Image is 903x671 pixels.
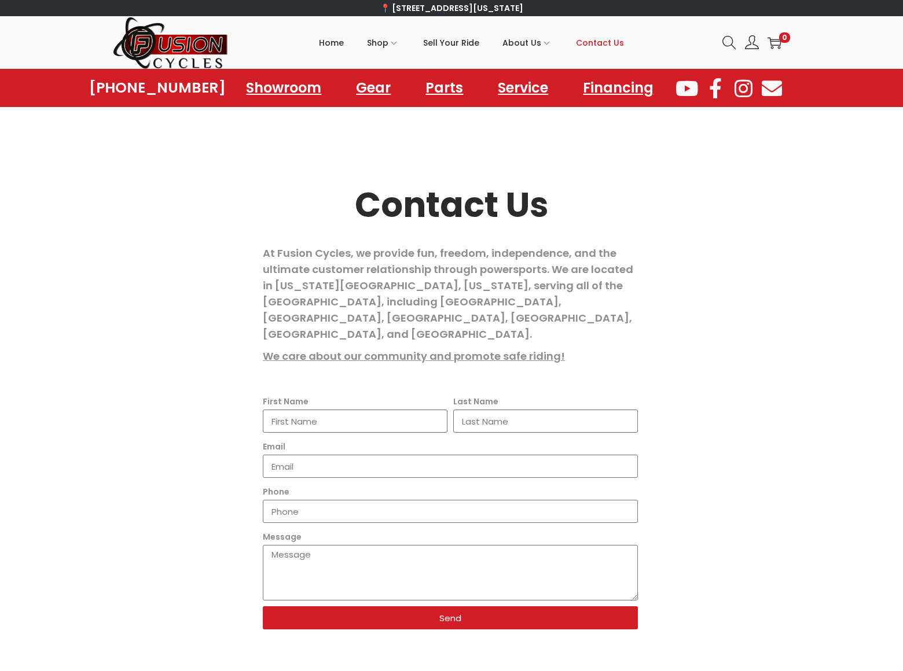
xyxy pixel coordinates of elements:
[439,614,461,622] span: Send
[89,80,226,96] a: [PHONE_NUMBER]
[263,410,447,433] input: First Name
[367,28,388,57] span: Shop
[453,393,498,410] label: Last Name
[263,529,302,545] label: Message
[576,17,624,69] a: Contact Us
[263,245,638,342] p: At Fusion Cycles, we provide fun, freedom, independence, and the ultimate customer relationship t...
[502,28,541,57] span: About Us
[502,17,553,69] a: About Us
[380,2,523,14] a: 📍 [STREET_ADDRESS][US_STATE]
[229,17,714,69] nav: Primary navigation
[263,349,565,363] span: We care about our community and promote safe riding!
[423,17,479,69] a: Sell Your Ride
[113,16,229,70] img: Woostify retina logo
[263,606,638,629] button: Send
[234,75,333,101] a: Showroom
[367,17,400,69] a: Shop
[319,17,344,69] a: Home
[263,393,309,410] label: First Name
[263,455,638,478] input: Email
[576,28,624,57] span: Contact Us
[486,75,560,101] a: Service
[234,75,665,101] nav: Menu
[344,75,402,101] a: Gear
[263,484,289,500] label: Phone
[414,75,475,101] a: Parts
[453,410,638,433] input: Last Name
[423,28,479,57] span: Sell Your Ride
[319,28,344,57] span: Home
[263,500,638,523] input: Only numbers and phone characters (#, -, *, etc) are accepted.
[768,36,781,50] a: 0
[571,75,665,101] a: Financing
[133,188,770,222] h2: Contact Us
[263,438,285,455] label: Email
